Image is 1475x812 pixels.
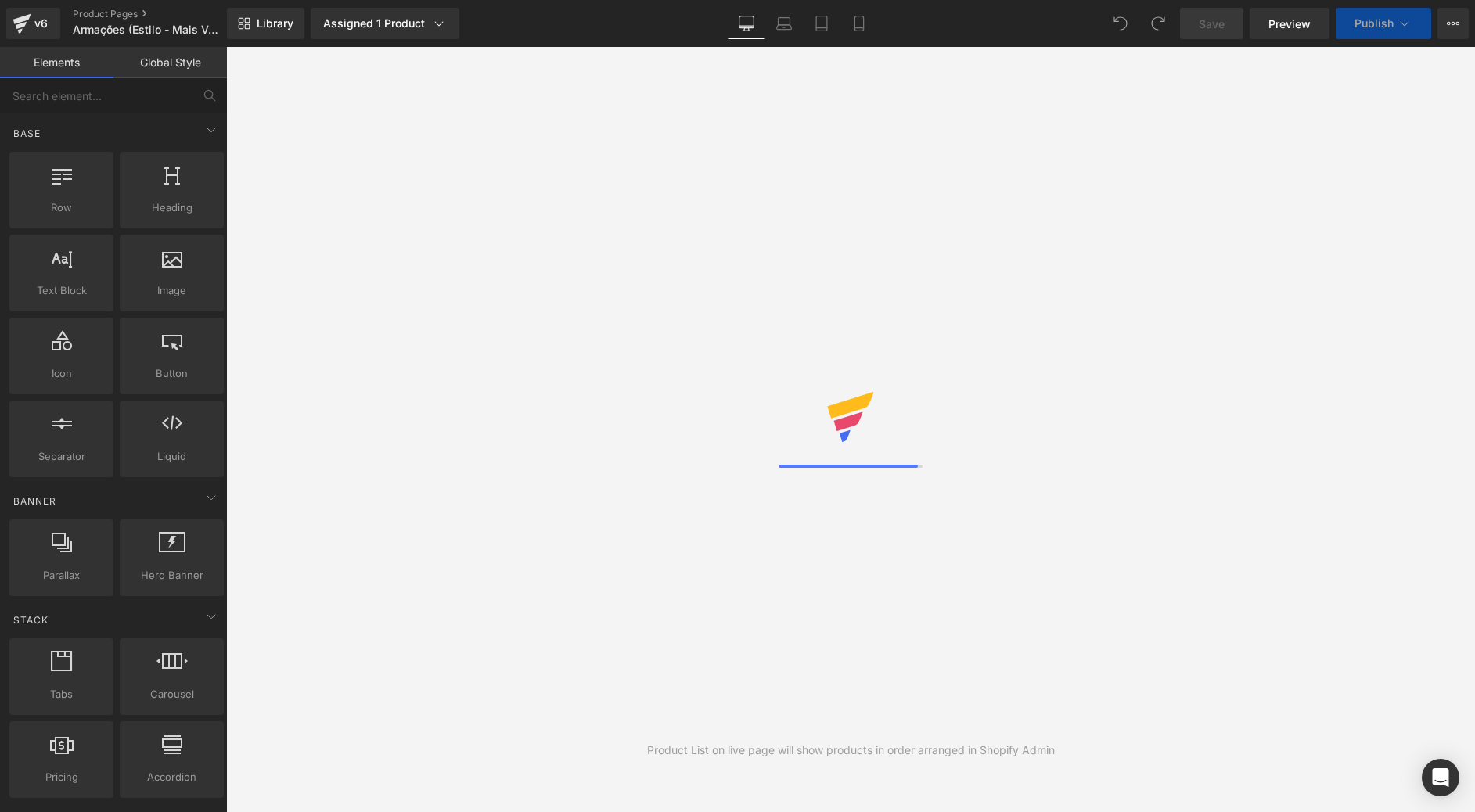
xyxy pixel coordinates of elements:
span: Accordion [124,769,219,785]
button: More [1437,8,1469,39]
span: Icon [14,365,109,382]
span: Publish [1354,17,1394,30]
span: Text Block [14,282,109,299]
button: Publish [1336,8,1431,39]
div: Product List on live page will show products in order arranged in Shopify Admin [647,742,1055,759]
button: Redo [1142,8,1174,39]
span: Separator [14,448,109,465]
button: Undo [1105,8,1136,39]
span: Carousel [124,686,219,702]
a: Product Pages [73,8,253,20]
span: Row [14,199,109,216]
span: Tabs [14,686,109,702]
a: Tablet [803,8,840,39]
span: Preview [1268,16,1311,32]
span: Hero Banner [124,567,219,584]
a: v6 [6,8,60,39]
span: Armações (Estilo - Mais Vendidos) [73,23,223,36]
div: Open Intercom Messenger [1422,759,1459,796]
span: Image [124,282,219,299]
a: Mobile [840,8,878,39]
div: v6 [31,13,51,34]
span: Library [257,16,293,31]
a: Desktop [728,8,765,39]
a: Preview [1250,8,1329,39]
span: Button [124,365,219,382]
span: Liquid [124,448,219,465]
span: Parallax [14,567,109,584]
div: Assigned 1 Product [323,16,447,31]
span: Save [1199,16,1225,32]
a: Global Style [113,47,227,78]
a: Laptop [765,8,803,39]
span: Heading [124,199,219,216]
a: New Library [227,8,304,39]
span: Pricing [14,769,109,785]
span: Stack [12,613,50,627]
span: Banner [12,494,58,508]
span: Base [12,126,42,141]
